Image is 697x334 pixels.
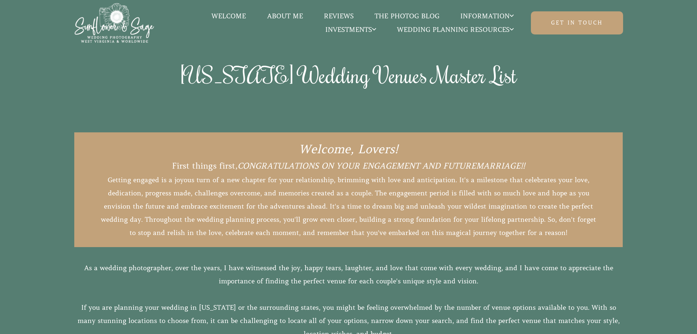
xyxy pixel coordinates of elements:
[476,161,525,171] em: MARRIAGE!!
[313,11,364,21] a: Reviews
[237,161,476,171] em: CONGRATULATIONS ON YOUR ENGAGEMENT AND FUTURE
[74,3,155,43] img: Sunflower & Sage Wedding Photography
[74,261,623,288] p: As a wedding photographer, over the years, I have witnessed the joy, happy tears, laughter, and l...
[201,11,256,21] a: Welcome
[101,176,598,237] span: Getting engaged is a joyous turn of a new chapter for your relationship, brimming with love and a...
[315,25,386,34] a: Investments
[256,11,313,21] a: About Me
[299,142,398,157] em: Welcome, Lovers!
[460,12,514,20] span: Information
[172,161,237,171] span: First things first,
[386,25,524,34] a: Wedding Planning Resources
[397,26,514,33] span: Wedding Planning Resources
[531,11,623,34] a: Get in touch
[325,26,376,33] span: Investments
[551,19,603,26] span: Get in touch
[74,60,623,89] h1: [US_STATE] Wedding Venues Master List
[364,11,450,21] a: The Photog Blog
[450,11,524,21] a: Information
